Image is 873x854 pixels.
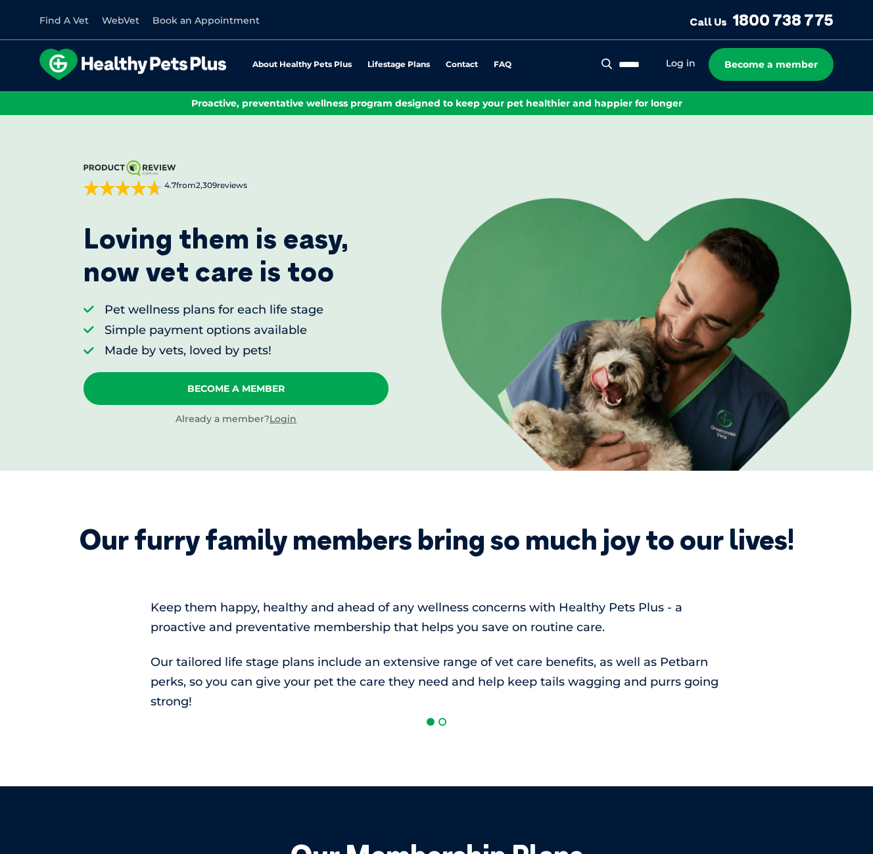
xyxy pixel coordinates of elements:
a: Find A Vet [39,14,89,26]
span: from [162,180,247,191]
button: Search [599,57,615,70]
a: Login [270,413,296,425]
a: Become A Member [83,372,389,405]
a: WebVet [102,14,139,26]
div: Already a member? [83,413,389,426]
a: Lifestage Plans [367,60,430,69]
li: Made by vets, loved by pets! [105,343,323,359]
a: Book an Appointment [153,14,260,26]
div: 4.7 out of 5 stars [83,180,162,196]
a: Become a member [709,48,834,81]
a: Call Us1800 738 775 [690,10,834,30]
a: FAQ [494,60,511,69]
a: 4.7from2,309reviews [83,160,389,196]
li: Pet wellness plans for each life stage [105,302,323,318]
li: Simple payment options available [105,322,323,339]
img: <p>Loving them is easy, <br /> now vet care is too</p> [441,198,851,471]
strong: 4.7 [164,180,176,190]
img: hpp-logo [39,49,226,80]
span: Keep them happy, healthy and ahead of any wellness concerns with Healthy Pets Plus - a proactive ... [151,600,682,634]
a: About Healthy Pets Plus [252,60,352,69]
span: Our tailored life stage plans include an extensive range of vet care benefits, as well as Petbarn... [151,655,719,709]
span: Proactive, preventative wellness program designed to keep your pet healthier and happier for longer [191,97,682,109]
span: Call Us [690,15,727,28]
div: Our furry family members bring so much joy to our lives! [80,523,794,556]
a: Log in [666,57,696,70]
p: Loving them is easy, now vet care is too [83,222,349,289]
a: Contact [446,60,478,69]
span: 2,309 reviews [196,180,247,190]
